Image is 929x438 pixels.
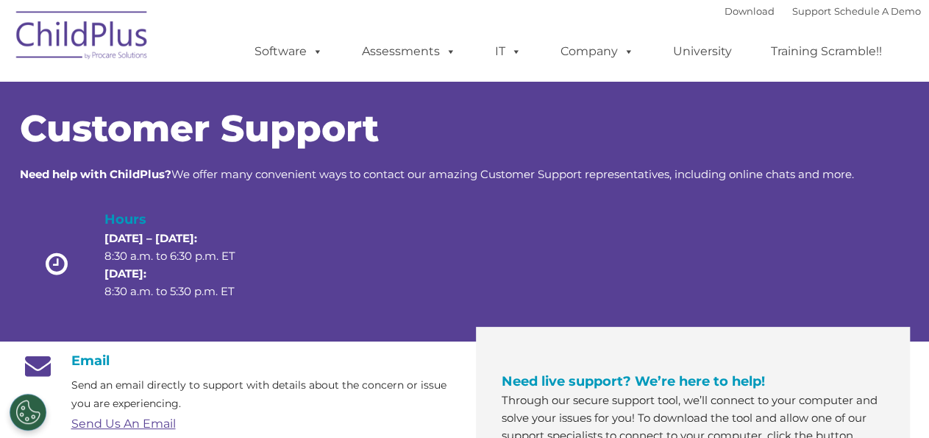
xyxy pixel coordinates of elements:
strong: Need help with ChildPlus? [20,167,171,181]
a: Support [792,5,831,17]
img: ChildPlus by Procare Solutions [9,1,156,74]
span: Need live support? We’re here to help! [502,373,765,389]
a: University [658,37,747,66]
a: Assessments [347,37,471,66]
span: Customer Support [20,106,379,151]
h4: Email [20,353,454,369]
font: | [725,5,921,17]
strong: [DATE] – [DATE]: [104,231,197,245]
button: Cookies Settings [10,394,46,431]
a: Training Scramble!! [756,37,897,66]
span: We offer many convenient ways to contact our amazing Customer Support representatives, including ... [20,167,854,181]
h4: Hours [104,209,260,230]
p: Send an email directly to support with details about the concern or issue you are experiencing. [71,376,454,413]
a: Schedule A Demo [834,5,921,17]
a: Software [240,37,338,66]
a: IT [480,37,536,66]
p: 8:30 a.m. to 6:30 p.m. ET 8:30 a.m. to 5:30 p.m. ET [104,230,260,300]
strong: [DATE]: [104,266,146,280]
a: Send Us An Email [71,417,176,431]
a: Company [546,37,649,66]
a: Download [725,5,775,17]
